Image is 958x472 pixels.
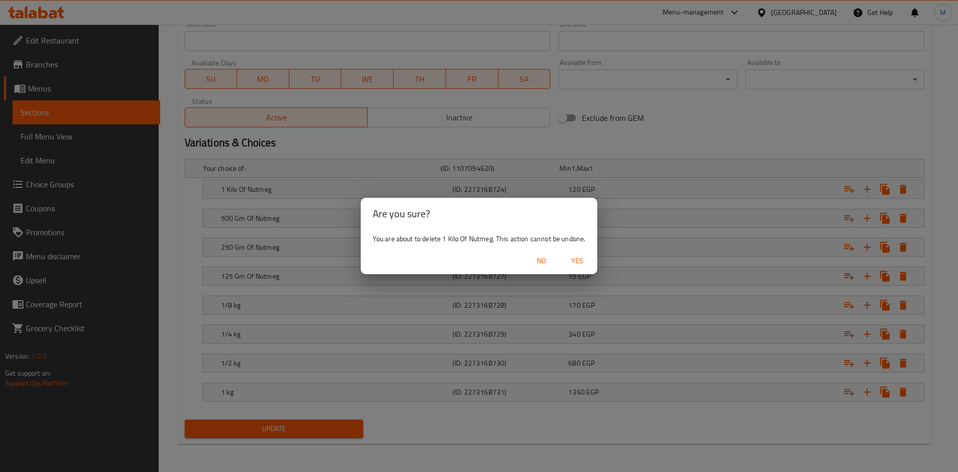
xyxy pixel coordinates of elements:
button: Yes [561,252,593,270]
button: No [525,252,557,270]
span: No [529,255,553,267]
h2: Are you sure? [373,206,586,222]
span: Yes [565,255,589,267]
div: You are about to delete 1 Kilo Of Nutmeg. This action cannot be undone. [361,230,598,248]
